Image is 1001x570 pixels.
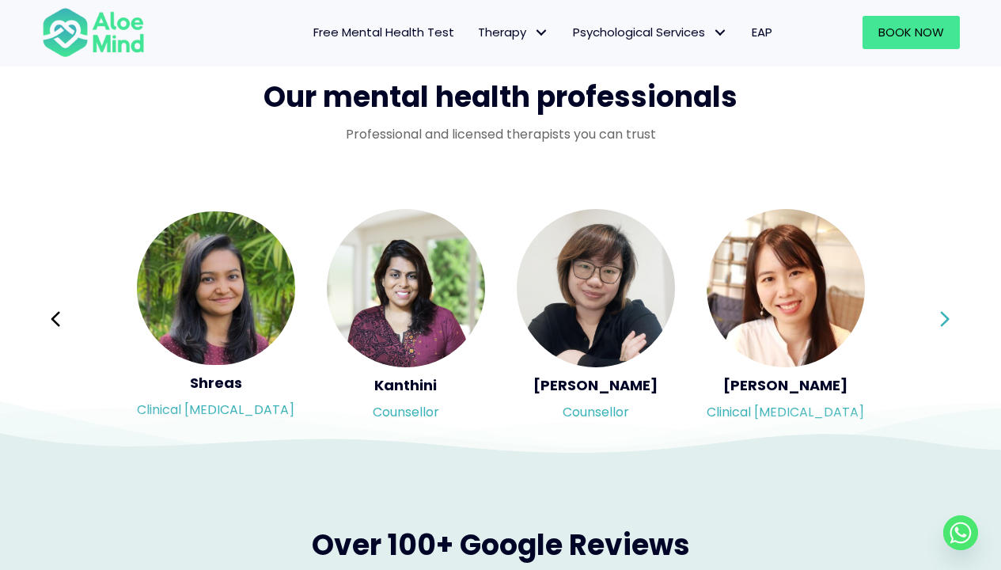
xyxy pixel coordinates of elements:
[709,21,732,44] span: Psychological Services: submenu
[878,24,944,40] span: Book Now
[264,77,737,117] span: Our mental health professionals
[137,373,295,393] h5: Shreas
[137,211,295,427] a: <h5>Shreas</h5><p>Clinical Psychologist</p> ShreasClinical [MEDICAL_DATA]
[466,16,561,49] a: TherapyTherapy: submenu
[327,209,485,429] a: <h5>Kanthini</h5><p>Counsellor</p> KanthiniCounsellor
[137,207,295,431] div: Slide 5 of 3
[137,211,295,365] img: <h5>Shreas</h5><p>Clinical Psychologist</p>
[517,207,675,431] div: Slide 7 of 3
[707,375,865,395] h5: [PERSON_NAME]
[707,207,865,431] div: Slide 8 of 3
[165,16,784,49] nav: Menu
[517,209,675,367] img: <h5>Yvonne</h5><p>Counsellor</p>
[327,375,485,395] h5: Kanthini
[517,209,675,429] a: <h5>Yvonne</h5><p>Counsellor</p> [PERSON_NAME]Counsellor
[752,24,772,40] span: EAP
[707,209,865,429] a: <h5>Kher Yin</h5><p>Clinical psychologist</p> [PERSON_NAME]Clinical [MEDICAL_DATA]
[478,24,549,40] span: Therapy
[42,6,145,59] img: Aloe mind Logo
[301,16,466,49] a: Free Mental Health Test
[707,209,865,367] img: <h5>Kher Yin</h5><p>Clinical psychologist</p>
[313,24,454,40] span: Free Mental Health Test
[327,209,485,367] img: <h5>Kanthini</h5><p>Counsellor</p>
[573,24,728,40] span: Psychological Services
[943,515,978,550] a: Whatsapp
[561,16,740,49] a: Psychological ServicesPsychological Services: submenu
[740,16,784,49] a: EAP
[863,16,960,49] a: Book Now
[312,525,690,565] span: Over 100+ Google Reviews
[517,375,675,395] h5: [PERSON_NAME]
[530,21,553,44] span: Therapy: submenu
[327,207,485,431] div: Slide 6 of 3
[42,125,960,143] p: Professional and licensed therapists you can trust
